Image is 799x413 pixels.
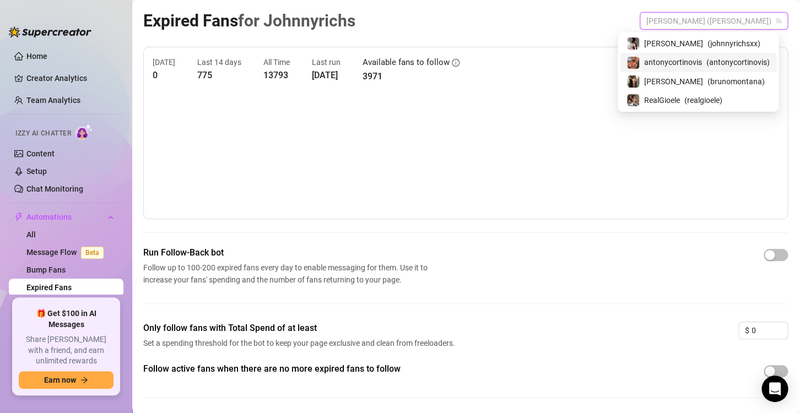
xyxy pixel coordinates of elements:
article: [DATE] [312,68,341,82]
img: logo-BBDzfeDw.svg [9,26,91,37]
a: Home [26,52,47,61]
input: 0.00 [752,322,787,339]
img: antonycortinovis [627,57,639,69]
a: Team Analytics [26,96,80,105]
a: Creator Analytics [26,69,115,87]
span: Beta [81,247,104,259]
img: Johnnyrichs [627,37,639,50]
span: [PERSON_NAME] [644,75,703,88]
article: [DATE] [153,56,175,68]
span: Follow active fans when there are no more expired fans to follow [143,362,458,376]
a: Message FlowBeta [26,248,108,257]
img: AI Chatter [75,124,93,140]
article: All Time [263,56,290,68]
span: thunderbolt [14,213,23,221]
article: 13793 [263,68,290,82]
span: info-circle [452,59,460,67]
span: Johnnyrichs (johnnyrichsxx) [646,13,781,29]
span: antonycortinovis [644,56,702,68]
span: team [775,18,782,24]
span: Izzy AI Chatter [15,128,71,139]
a: Content [26,149,55,158]
span: ( antonycortinovis ) [706,56,770,68]
span: ( realgioele ) [684,94,722,106]
article: 775 [197,68,241,82]
span: arrow-right [80,376,88,384]
a: Chat Monitoring [26,184,83,193]
img: RealGioele [627,94,639,106]
article: 3971 [363,69,460,83]
span: ( johnnyrichsxx ) [708,37,760,50]
button: Earn nowarrow-right [19,371,114,389]
img: Bruno [627,75,639,88]
span: Automations [26,208,105,226]
span: Only follow fans with Total Spend of at least [143,322,458,335]
span: [PERSON_NAME] [644,37,703,50]
span: Follow up to 100-200 expired fans every day to enable messaging for them. Use it to increase your... [143,262,432,286]
article: Expired Fans [143,8,355,34]
a: All [26,230,36,239]
article: 0 [153,68,175,82]
div: Open Intercom Messenger [762,376,788,402]
span: Earn now [44,376,76,384]
span: for Johnnyrichs [238,11,355,30]
article: Last 14 days [197,56,241,68]
span: RealGioele [644,94,680,106]
span: 🎁 Get $100 in AI Messages [19,308,114,330]
span: Run Follow-Back bot [143,246,432,259]
a: Expired Fans [26,283,72,292]
a: Setup [26,167,47,176]
span: Set a spending threshold for the bot to keep your page exclusive and clean from freeloaders. [143,337,458,349]
article: Available fans to follow [363,56,450,69]
a: Bump Fans [26,265,66,274]
span: Share [PERSON_NAME] with a friend, and earn unlimited rewards [19,334,114,367]
span: ( brunomontana ) [708,75,765,88]
article: Last run [312,56,341,68]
